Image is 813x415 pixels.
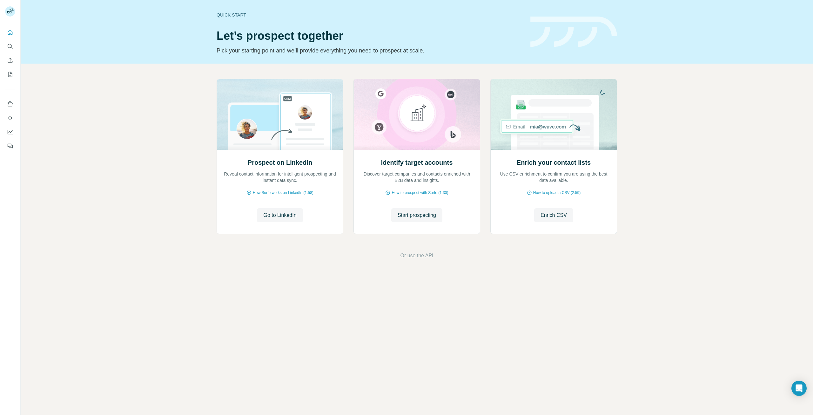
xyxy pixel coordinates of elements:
div: Open Intercom Messenger [791,381,807,396]
span: How Surfe works on LinkedIn (1:58) [253,190,313,196]
button: Enrich CSV [5,55,15,66]
img: Identify target accounts [353,79,480,150]
span: How to upload a CSV (2:59) [533,190,581,196]
span: Go to LinkedIn [263,211,296,219]
button: Or use the API [400,252,433,259]
span: Enrich CSV [541,211,567,219]
div: Quick start [217,12,523,18]
p: Pick your starting point and we’ll provide everything you need to prospect at scale. [217,46,523,55]
button: Use Surfe on LinkedIn [5,98,15,110]
button: Search [5,41,15,52]
p: Use CSV enrichment to confirm you are using the best data available. [497,171,610,183]
button: Feedback [5,140,15,152]
span: Start prospecting [398,211,436,219]
img: Prospect on LinkedIn [217,79,343,150]
img: Enrich your contact lists [490,79,617,150]
button: Use Surfe API [5,112,15,124]
p: Reveal contact information for intelligent prospecting and instant data sync. [223,171,337,183]
h1: Let’s prospect together [217,30,523,42]
button: My lists [5,69,15,80]
img: banner [530,17,617,47]
button: Quick start [5,27,15,38]
h2: Prospect on LinkedIn [248,158,312,167]
h2: Identify target accounts [381,158,453,167]
h2: Enrich your contact lists [517,158,591,167]
button: Enrich CSV [534,208,573,222]
p: Discover target companies and contacts enriched with B2B data and insights. [360,171,474,183]
button: Start prospecting [391,208,442,222]
span: How to prospect with Surfe (1:30) [392,190,448,196]
button: Dashboard [5,126,15,138]
button: Go to LinkedIn [257,208,303,222]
